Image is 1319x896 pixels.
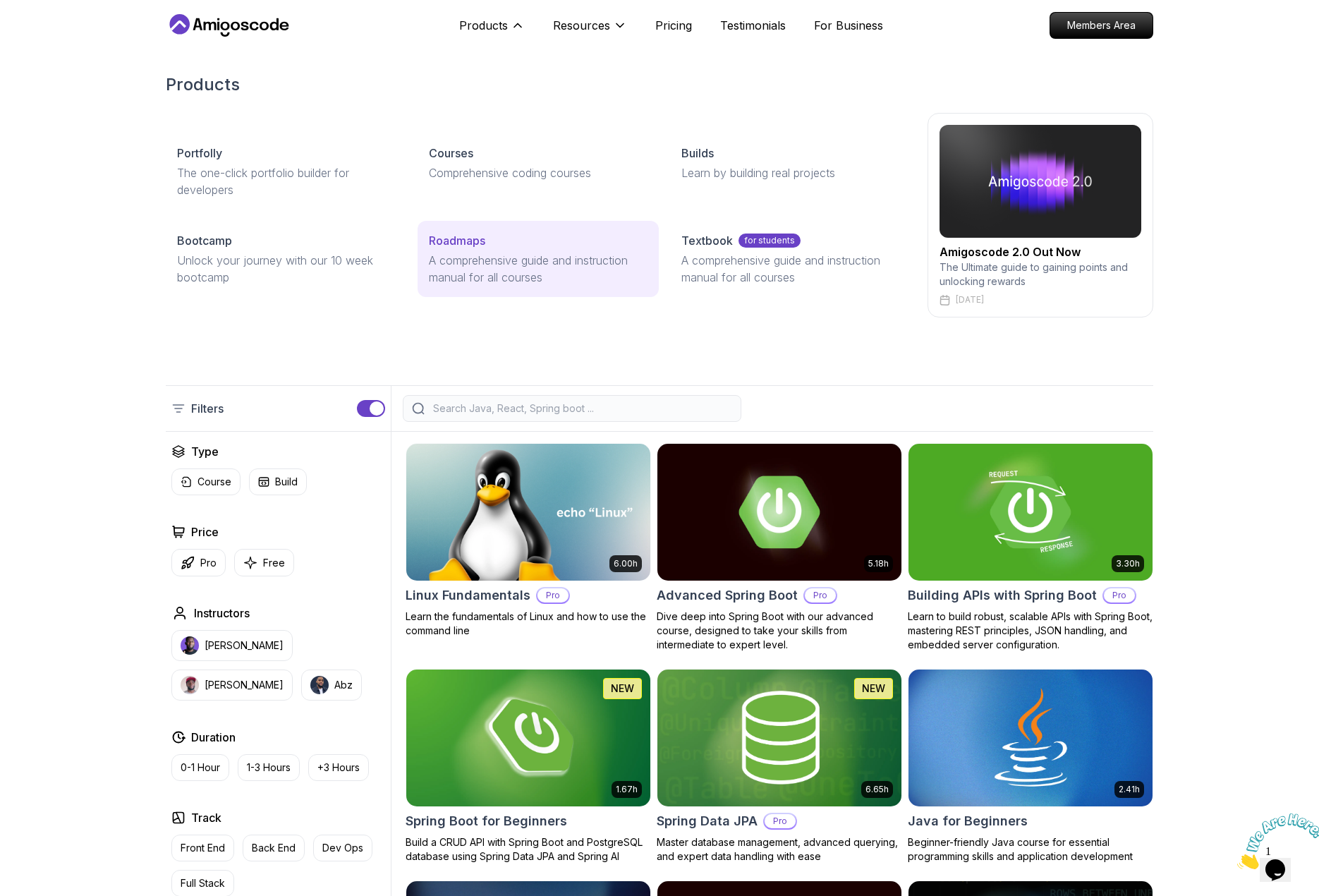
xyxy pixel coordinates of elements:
[429,164,647,181] p: Comprehensive coding courses
[243,835,305,861] button: Back End
[868,558,889,569] p: 5.18h
[205,678,284,692] p: [PERSON_NAME]
[765,814,796,828] p: Pro
[1050,13,1153,38] p: Members Area
[1116,558,1140,569] p: 3.30h
[197,475,231,489] p: Course
[191,400,224,417] p: Filters
[317,761,360,775] p: +3 Hours
[537,588,569,603] p: Pro
[181,876,225,890] p: Full Stack
[657,444,901,581] img: Advanced Spring Boot card
[1119,784,1140,795] p: 2.41h
[553,17,627,45] button: Resources
[322,841,363,855] p: Dev Ops
[171,630,293,661] button: instructor img[PERSON_NAME]
[459,17,525,45] button: Products
[301,670,362,701] button: instructor imgAbz
[940,125,1141,238] img: amigoscode 2.0
[956,294,984,305] p: [DATE]
[181,841,225,855] p: Front End
[247,761,291,775] p: 1-3 Hours
[252,841,296,855] p: Back End
[406,444,650,581] img: Linux Fundamentals card
[670,221,911,297] a: Textbookfor studentsA comprehensive guide and instruction manual for all courses
[181,676,199,694] img: instructor img
[681,145,714,162] p: Builds
[657,669,902,864] a: Spring Data JPA card6.65hNEWSpring Data JPAProMaster database management, advanced querying, and ...
[614,558,638,569] p: 6.00h
[406,835,651,864] p: Build a CRUD API with Spring Boot and PostgreSQL database using Spring Data JPA and Spring AI
[908,811,1028,831] h2: Java for Beginners
[6,6,93,61] img: Chat attention grabber
[171,754,229,781] button: 0-1 Hour
[166,73,1153,96] h2: Products
[406,669,651,864] a: Spring Boot for Beginners card1.67hNEWSpring Boot for BeginnersBuild a CRUD API with Spring Boot ...
[171,549,226,576] button: Pro
[205,638,284,653] p: [PERSON_NAME]
[1104,588,1135,603] p: Pro
[681,232,733,249] p: Textbook
[418,221,658,297] a: RoadmapsA comprehensive guide and instruction manual for all courses
[177,252,395,286] p: Unlock your journey with our 10 week bootcamp
[177,232,232,249] p: Bootcamp
[1232,808,1319,875] iframe: chat widget
[657,811,758,831] h2: Spring Data JPA
[406,610,651,638] p: Learn the fundamentals of Linux and how to use the command line
[177,164,395,198] p: The one-click portfolio builder for developers
[616,784,638,795] p: 1.67h
[194,605,250,622] h2: Instructors
[553,17,610,34] p: Resources
[177,145,222,162] p: Portfolly
[1050,12,1153,39] a: Members Area
[200,556,217,570] p: Pro
[166,221,406,297] a: BootcampUnlock your journey with our 10 week bootcamp
[249,468,307,495] button: Build
[657,835,902,864] p: Master database management, advanced querying, and expert data handling with ease
[406,670,650,806] img: Spring Boot for Beginners card
[191,729,236,746] h2: Duration
[865,784,889,795] p: 6.65h
[171,835,234,861] button: Front End
[171,468,241,495] button: Course
[459,17,508,34] p: Products
[928,113,1153,317] a: amigoscode 2.0Amigoscode 2.0 Out NowThe Ultimate guide to gaining points and unlocking rewards[DATE]
[908,586,1097,605] h2: Building APIs with Spring Boot
[611,682,634,696] p: NEW
[655,17,692,34] a: Pricing
[657,670,901,806] img: Spring Data JPA card
[908,670,1153,806] img: Java for Beginners card
[6,6,11,18] span: 1
[238,754,300,781] button: 1-3 Hours
[308,754,369,781] button: +3 Hours
[908,669,1153,864] a: Java for Beginners card2.41hJava for BeginnersBeginner-friendly Java course for essential program...
[406,811,567,831] h2: Spring Boot for Beginners
[738,234,801,248] p: for students
[940,260,1141,289] p: The Ultimate guide to gaining points and unlocking rewards
[310,676,329,694] img: instructor img
[657,443,902,652] a: Advanced Spring Boot card5.18hAdvanced Spring BootProDive deep into Spring Boot with our advanced...
[166,133,406,210] a: PortfollyThe one-click portfolio builder for developers
[334,678,353,692] p: Abz
[171,670,293,701] button: instructor img[PERSON_NAME]
[191,809,221,826] h2: Track
[657,610,902,652] p: Dive deep into Spring Boot with our advanced course, designed to take your skills from intermedia...
[908,444,1153,581] img: Building APIs with Spring Boot card
[940,243,1141,260] h2: Amigoscode 2.0 Out Now
[657,586,798,605] h2: Advanced Spring Boot
[681,164,899,181] p: Learn by building real projects
[862,682,885,696] p: NEW
[181,761,220,775] p: 0-1 Hour
[406,443,651,638] a: Linux Fundamentals card6.00hLinux FundamentalsProLearn the fundamentals of Linux and how to use t...
[191,443,219,460] h2: Type
[814,17,883,34] a: For Business
[429,145,473,162] p: Courses
[908,835,1153,864] p: Beginner-friendly Java course for essential programming skills and application development
[406,586,530,605] h2: Linux Fundamentals
[429,232,485,249] p: Roadmaps
[908,443,1153,652] a: Building APIs with Spring Boot card3.30hBuilding APIs with Spring BootProLearn to build robust, s...
[263,556,285,570] p: Free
